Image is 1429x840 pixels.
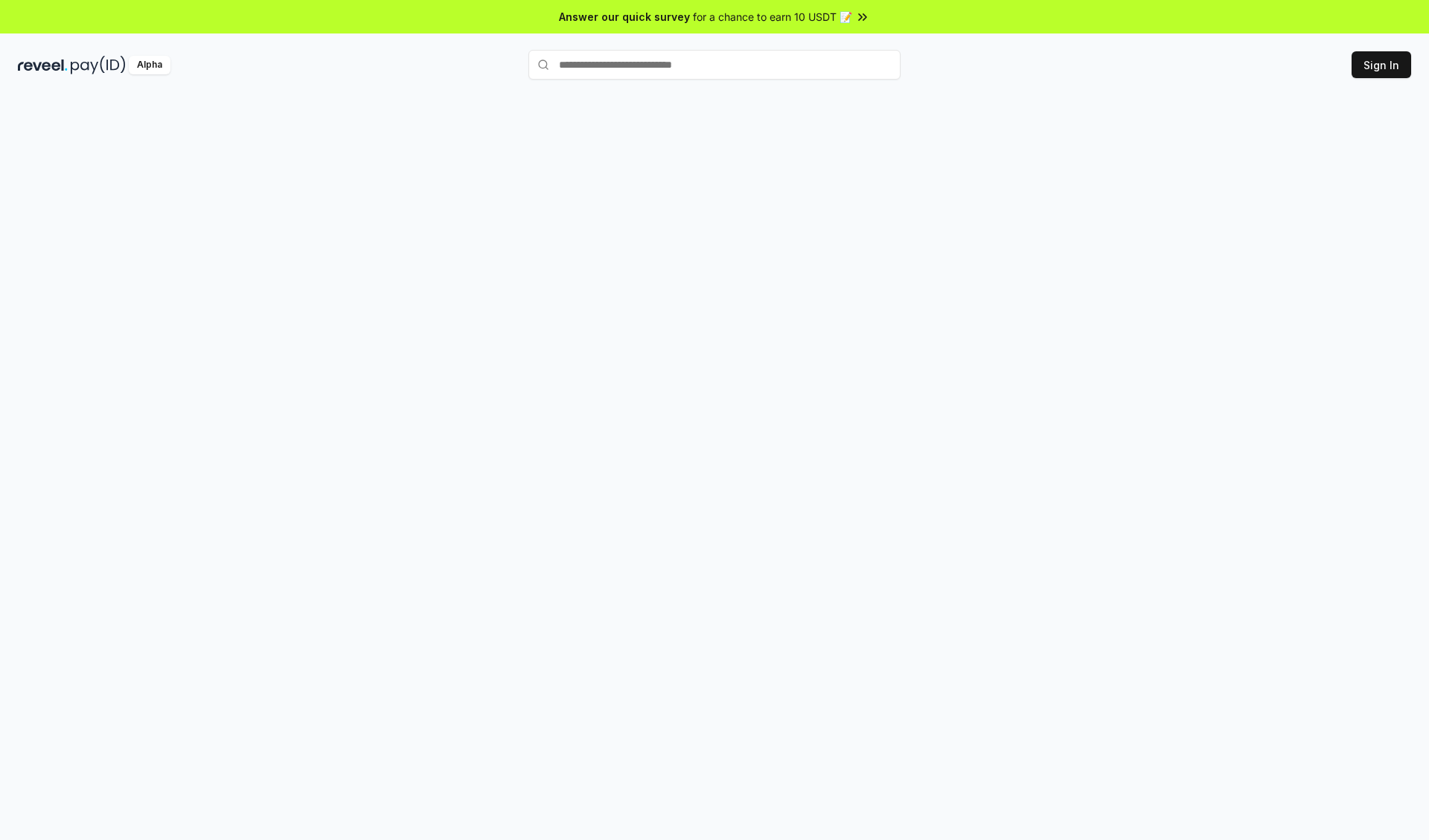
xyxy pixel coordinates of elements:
img: reveel_dark [18,56,68,74]
span: for a chance to earn 10 USDT 📝 [693,9,852,25]
img: pay_id [71,56,126,74]
div: Alpha [129,56,170,74]
button: Sign In [1352,51,1411,78]
span: Answer our quick survey [559,9,690,25]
